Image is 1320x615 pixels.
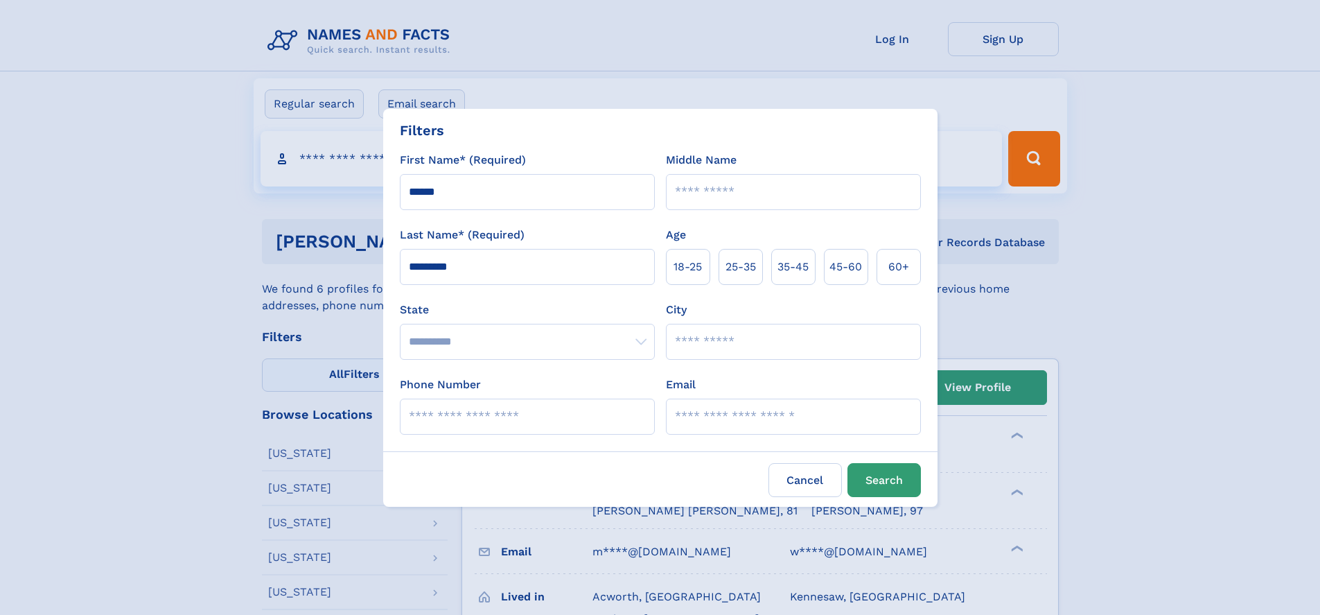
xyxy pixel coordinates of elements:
span: 18‑25 [674,259,702,275]
span: 60+ [888,259,909,275]
label: Middle Name [666,152,737,168]
span: 35‑45 [777,259,809,275]
label: Phone Number [400,376,481,393]
label: City [666,302,687,318]
div: Filters [400,120,444,141]
label: Last Name* (Required) [400,227,525,243]
span: 45‑60 [829,259,862,275]
label: Age [666,227,686,243]
label: Cancel [768,463,842,497]
label: State [400,302,655,318]
label: First Name* (Required) [400,152,526,168]
button: Search [847,463,921,497]
span: 25‑35 [725,259,756,275]
label: Email [666,376,696,393]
